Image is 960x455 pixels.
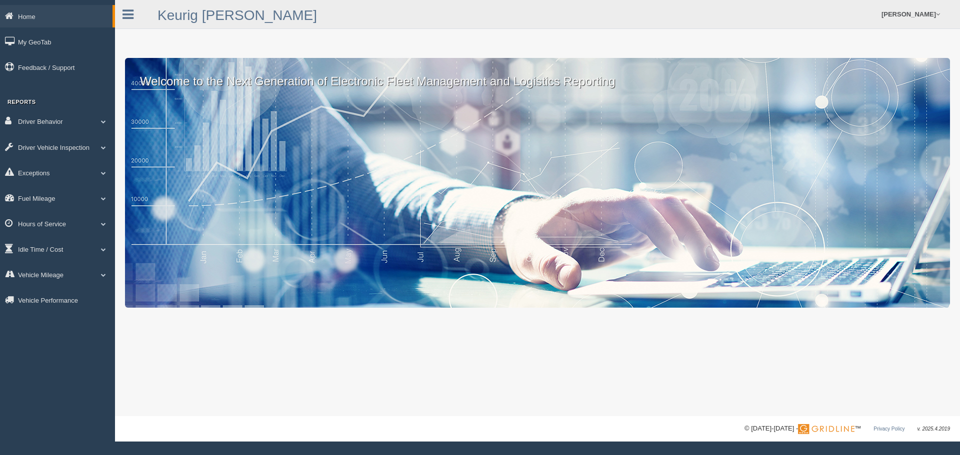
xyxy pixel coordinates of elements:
[798,424,854,434] img: Gridline
[873,426,904,432] a: Privacy Policy
[125,58,950,90] p: Welcome to the Next Generation of Electronic Fleet Management and Logistics Reporting
[744,424,950,434] div: © [DATE]-[DATE] - ™
[157,7,317,23] a: Keurig [PERSON_NAME]
[917,426,950,432] span: v. 2025.4.2019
